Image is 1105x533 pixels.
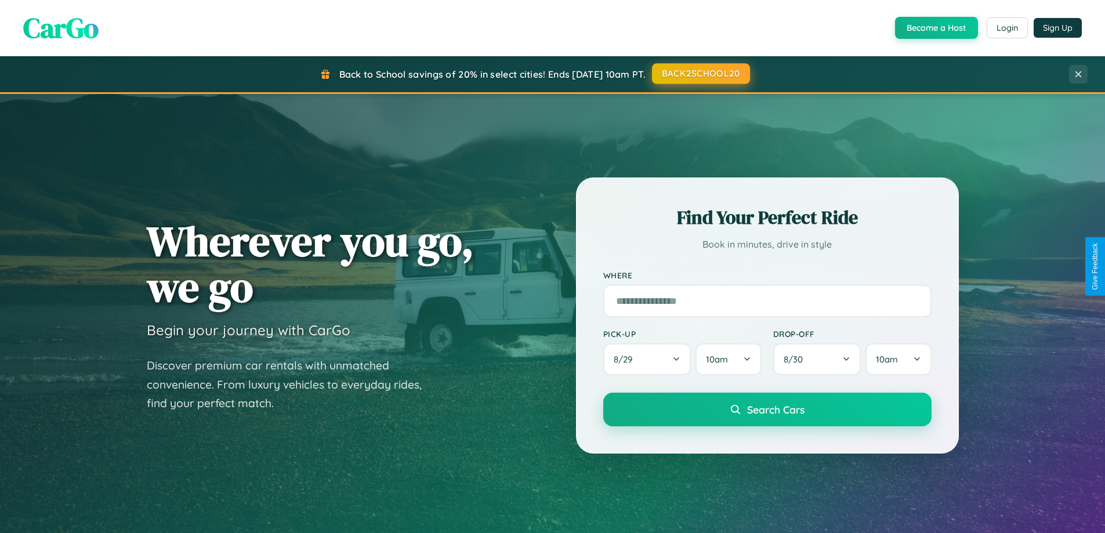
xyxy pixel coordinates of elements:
button: Sign Up [1034,18,1082,38]
label: Where [603,270,932,280]
button: Become a Host [895,17,978,39]
span: Back to School savings of 20% in select cities! Ends [DATE] 10am PT. [339,68,646,80]
h3: Begin your journey with CarGo [147,321,350,339]
label: Drop-off [773,329,932,339]
p: Book in minutes, drive in style [603,236,932,253]
h1: Wherever you go, we go [147,218,474,310]
h2: Find Your Perfect Ride [603,205,932,230]
button: BACK2SCHOOL20 [652,63,750,84]
div: Give Feedback [1091,243,1099,290]
button: 8/29 [603,343,691,375]
span: 8 / 29 [614,354,638,365]
label: Pick-up [603,329,762,339]
span: 10am [876,354,898,365]
button: 10am [865,343,931,375]
span: 8 / 30 [784,354,809,365]
span: 10am [706,354,728,365]
button: Login [987,17,1028,38]
span: CarGo [23,9,99,47]
button: 8/30 [773,343,861,375]
span: Search Cars [747,403,805,416]
button: 10am [695,343,761,375]
button: Search Cars [603,393,932,426]
p: Discover premium car rentals with unmatched convenience. From luxury vehicles to everyday rides, ... [147,356,437,413]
